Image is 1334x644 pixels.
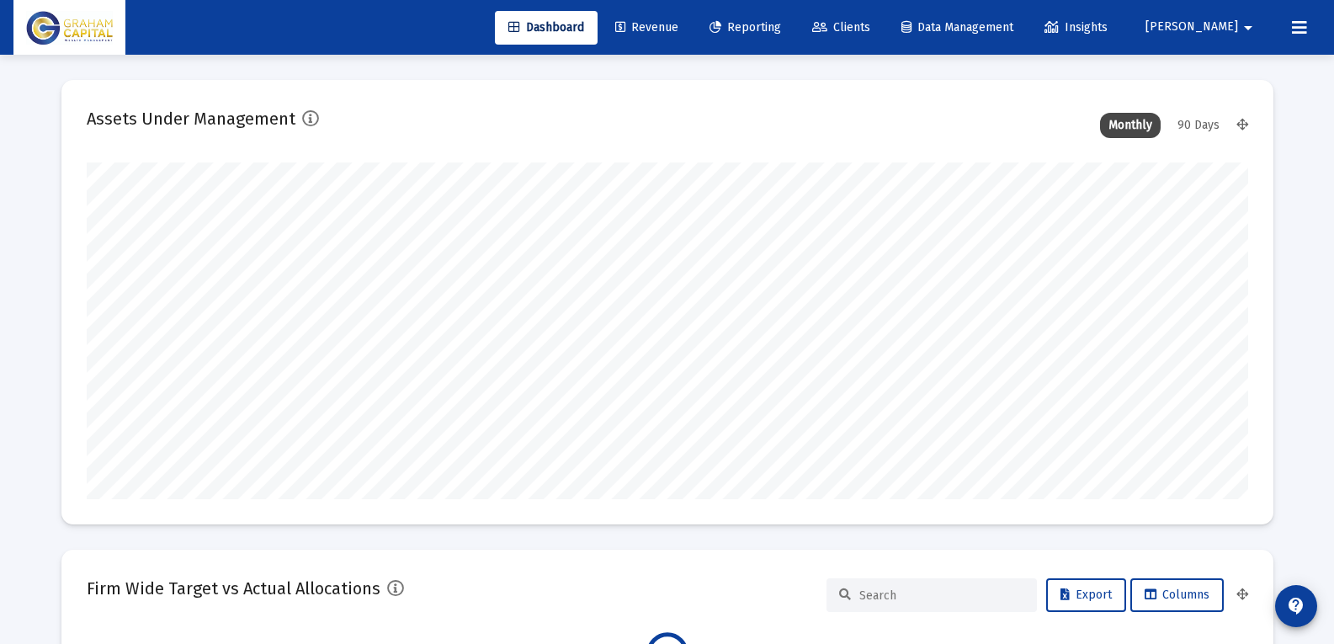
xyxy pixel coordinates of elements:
span: Revenue [615,20,678,35]
button: Columns [1130,578,1224,612]
a: Clients [799,11,884,45]
button: [PERSON_NAME] [1125,10,1278,44]
a: Dashboard [495,11,598,45]
mat-icon: arrow_drop_down [1238,11,1258,45]
span: Dashboard [508,20,584,35]
span: Columns [1145,588,1209,602]
div: Monthly [1100,113,1161,138]
img: Dashboard [26,11,113,45]
span: Reporting [710,20,781,35]
h2: Firm Wide Target vs Actual Allocations [87,575,380,602]
button: Export [1046,578,1126,612]
a: Revenue [602,11,692,45]
span: [PERSON_NAME] [1145,20,1238,35]
span: Data Management [901,20,1013,35]
span: Clients [812,20,870,35]
span: Insights [1044,20,1108,35]
mat-icon: contact_support [1286,596,1306,616]
h2: Assets Under Management [87,105,295,132]
span: Export [1060,588,1112,602]
a: Data Management [888,11,1027,45]
a: Reporting [696,11,795,45]
input: Search [859,588,1024,603]
a: Insights [1031,11,1121,45]
div: 90 Days [1169,113,1228,138]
